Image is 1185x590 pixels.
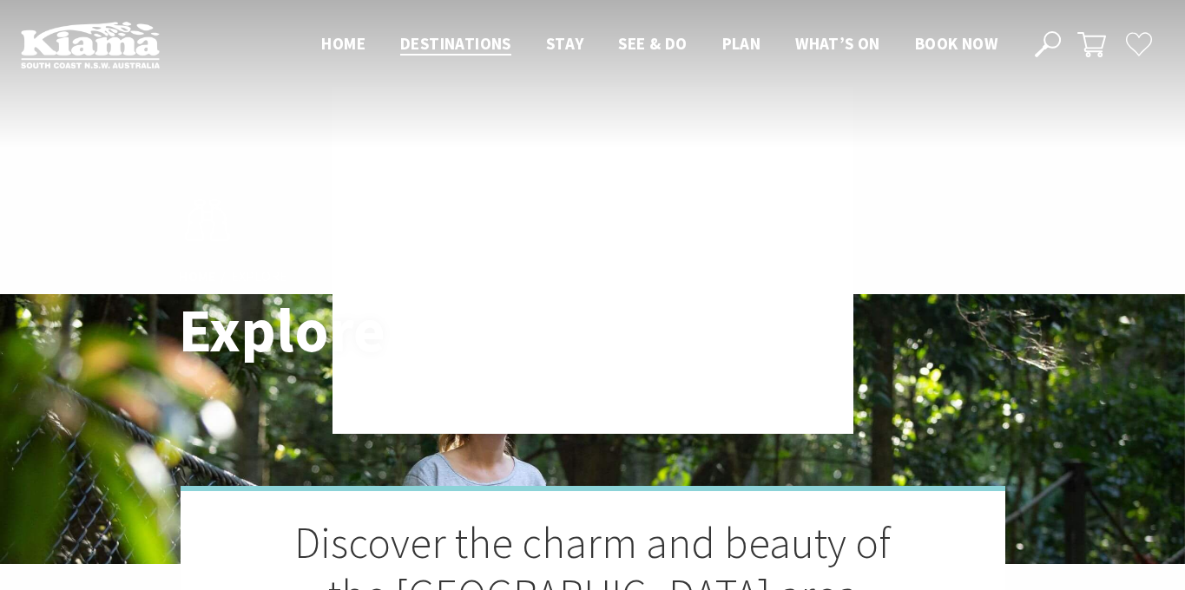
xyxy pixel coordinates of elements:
[546,33,584,54] span: Stay
[795,33,880,54] span: What’s On
[915,33,997,54] span: Book now
[179,267,216,286] a: Home
[321,33,365,54] span: Home
[304,30,1015,59] nav: Main Menu
[400,33,511,54] span: Destinations
[179,297,669,364] h1: Explore
[231,265,287,288] li: Explore
[722,33,761,54] span: Plan
[618,33,687,54] span: See & Do
[21,21,160,69] img: Kiama Logo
